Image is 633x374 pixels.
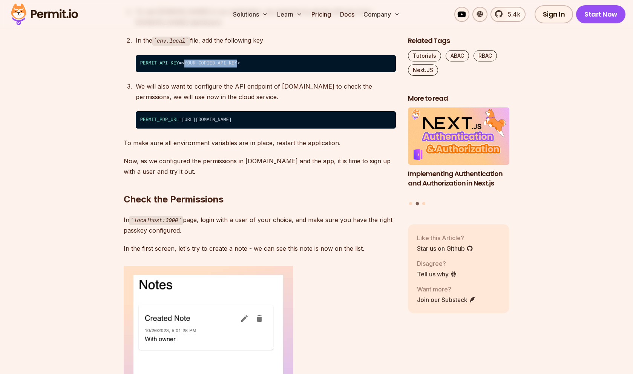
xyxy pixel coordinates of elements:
[474,50,497,61] a: RBAC
[124,156,396,177] p: Now, as we configured the permissions in [DOMAIN_NAME] and the app, it is time to sign up with a ...
[408,108,510,198] li: 2 of 3
[308,7,334,22] a: Pricing
[408,108,510,207] div: Posts
[490,7,526,22] a: 5.4k
[422,202,425,205] button: Go to slide 3
[124,163,396,205] h2: Check the Permissions
[408,108,510,165] img: Implementing Authentication and Authorization in Next.js
[152,37,190,46] code: env.local
[230,7,271,22] button: Solutions
[136,111,396,129] code: =[URL][DOMAIN_NAME]
[446,50,469,61] a: ABAC
[417,295,476,304] a: Join our Substack
[136,35,396,46] p: In the file, add the following key
[136,81,396,102] p: We will also want to configure the API endpoint of [DOMAIN_NAME] to check the permissions, we wil...
[140,61,179,66] span: PERMIT_API_KEY
[408,108,510,198] a: Implementing Authentication and Authorization in Next.jsImplementing Authentication and Authoriza...
[417,244,473,253] a: Star us on Github
[408,36,510,46] h2: Related Tags
[417,285,476,294] p: Want more?
[136,55,396,72] code: =<YOUR_COPIED_API_KEY>
[124,138,396,148] p: To make sure all environment variables are in place, restart the application.
[408,64,438,76] a: Next.JS
[408,169,510,188] h3: Implementing Authentication and Authorization in Next.js
[415,202,419,205] button: Go to slide 2
[8,2,81,27] img: Permit logo
[576,5,625,23] a: Start Now
[337,7,357,22] a: Docs
[124,243,396,254] p: In the first screen, let's try to create a note - we can see this note is now on the list.
[408,94,510,103] h2: More to read
[503,10,520,19] span: 5.4k
[129,216,183,225] code: localhost:3000
[417,259,457,268] p: Disagree?
[124,215,396,236] p: In page, login with a user of your choice, and make sure you have the right passkey configured.
[360,7,403,22] button: Company
[417,233,473,242] p: Like this Article?
[409,202,412,205] button: Go to slide 1
[417,270,457,279] a: Tell us why
[274,7,305,22] button: Learn
[140,117,179,123] span: PERMIT_PDP_URL
[408,50,441,61] a: Tutorials
[535,5,573,23] a: Sign In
